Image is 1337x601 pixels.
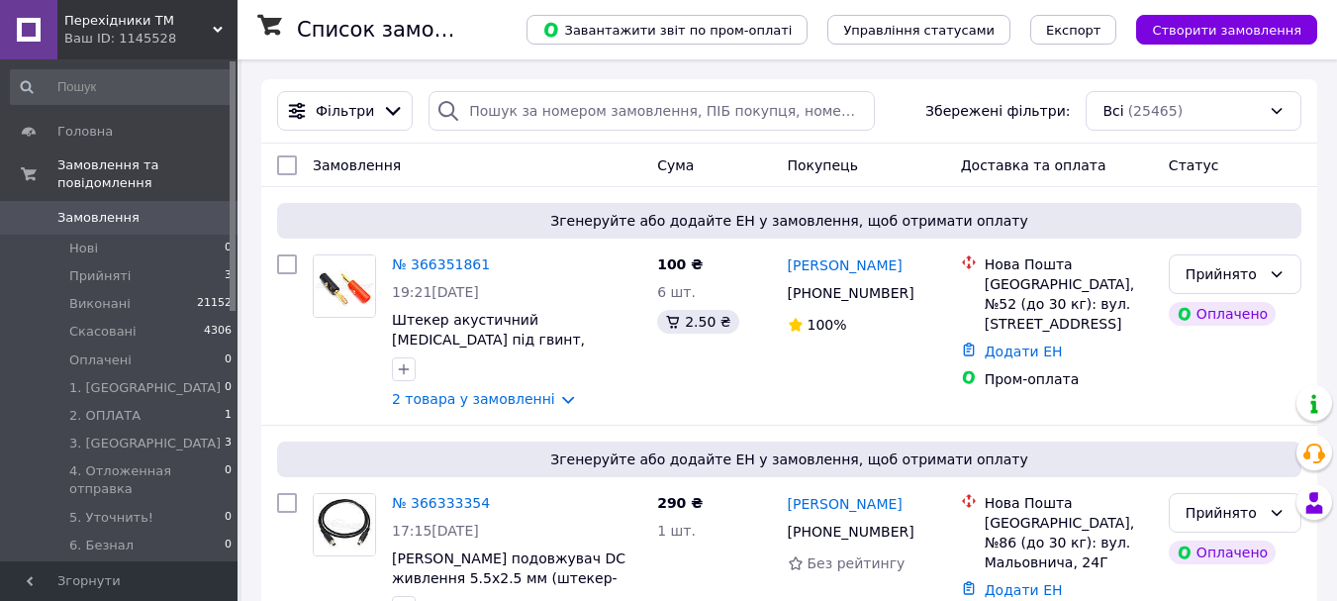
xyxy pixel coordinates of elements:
span: Cума [657,157,694,173]
span: 19:21[DATE] [392,284,479,300]
span: 4. Отложенная отправка [69,462,225,498]
span: 1 шт. [657,523,696,539]
input: Пошук за номером замовлення, ПІБ покупця, номером телефону, Email, номером накладної [429,91,875,131]
span: Покупець [788,157,858,173]
a: Створити замовлення [1116,21,1317,37]
span: 1 [225,407,232,425]
span: Прийняті [69,267,131,285]
span: (25465) [1128,103,1183,119]
span: 0 [225,462,232,498]
button: Експорт [1030,15,1117,45]
span: Експорт [1046,23,1101,38]
a: Додати ЕН [985,344,1063,359]
span: 3 [225,435,232,452]
a: 2 товара у замовленні [392,391,555,407]
span: 3 [225,267,232,285]
span: 100% [808,317,847,333]
a: Фото товару [313,254,376,318]
div: Нова Пошта [985,493,1153,513]
span: 2. ОПЛАТА [69,407,141,425]
div: Оплачено [1169,541,1276,564]
div: Прийнято [1186,263,1261,285]
span: Створити замовлення [1152,23,1301,38]
span: Замовлення [313,157,401,173]
span: 1. [GEOGRAPHIC_DATA] [69,379,221,397]
span: Замовлення та повідомлення [57,156,238,192]
a: [PERSON_NAME] [788,255,903,275]
div: [GEOGRAPHIC_DATA], №86 (до 30 кг): вул. Мальовнича, 24Г [985,513,1153,572]
span: Замовлення [57,209,140,227]
span: 4306 [204,323,232,341]
span: Статус [1169,157,1219,173]
span: 17:15[DATE] [392,523,479,539]
span: Збережені фільтри: [925,101,1070,121]
span: Згенеруйте або додайте ЕН у замовлення, щоб отримати оплату [285,450,1293,469]
button: Управління статусами [827,15,1010,45]
span: Нові [69,240,98,257]
span: Без рейтингу [808,555,906,571]
div: Ваш ID: 1145528 [64,30,238,48]
span: Скасовані [69,323,137,341]
span: 0 [225,379,232,397]
div: Пром-оплата [985,369,1153,389]
span: [PHONE_NUMBER] [788,285,914,301]
button: Завантажити звіт по пром-оплаті [526,15,808,45]
button: Створити замовлення [1136,15,1317,45]
span: 0 [225,351,232,369]
h1: Список замовлень [297,18,498,42]
span: 5. Уточнить! [69,509,153,527]
span: 0 [225,509,232,527]
input: Пошук [10,69,234,105]
div: [GEOGRAPHIC_DATA], №52 (до 30 кг): вул. [STREET_ADDRESS] [985,274,1153,334]
a: № 366333354 [392,495,490,511]
a: Фото товару [313,493,376,556]
span: [PHONE_NUMBER] [788,524,914,540]
span: 0 [225,240,232,257]
img: Фото товару [314,255,375,317]
img: Фото товару [314,494,375,555]
span: Доставка та оплата [961,157,1106,173]
span: 290 ₴ [657,495,703,511]
div: Прийнято [1186,502,1261,524]
div: Нова Пошта [985,254,1153,274]
a: Додати ЕН [985,582,1063,598]
span: 6 шт. [657,284,696,300]
span: 3. [GEOGRAPHIC_DATA] [69,435,221,452]
span: Оплачені [69,351,132,369]
a: Штекер акустичний [MEDICAL_DATA] під гвинт, пластик [392,312,585,367]
span: 6. Безнал [69,537,134,554]
div: Оплачено [1169,302,1276,326]
span: Управління статусами [843,23,995,38]
a: [PERSON_NAME] [788,494,903,514]
span: Перехiдники ТМ [64,12,213,30]
span: Згенеруйте або додайте ЕН у замовлення, щоб отримати оплату [285,211,1293,231]
span: Завантажити звіт по пром-оплаті [542,21,792,39]
span: Головна [57,123,113,141]
span: Всі [1102,101,1123,121]
span: Виконані [69,295,131,313]
a: № 366351861 [392,256,490,272]
span: 21152 [197,295,232,313]
span: 100 ₴ [657,256,703,272]
div: 2.50 ₴ [657,310,738,334]
span: 0 [225,537,232,554]
span: Фільтри [316,101,374,121]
